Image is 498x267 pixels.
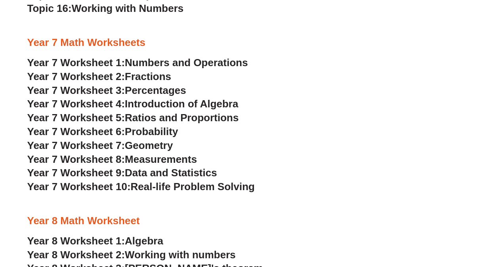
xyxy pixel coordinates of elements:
[125,139,173,151] span: Geometry
[27,214,471,228] h3: Year 8 Math Worksheet
[27,84,186,96] a: Year 7 Worksheet 3:Percentages
[125,153,197,165] span: Measurements
[27,112,239,124] a: Year 7 Worksheet 5:Ratios and Proportions
[125,71,171,82] span: Fractions
[27,71,171,82] a: Year 7 Worksheet 2:Fractions
[27,235,163,247] a: Year 8 Worksheet 1:Algebra
[130,181,254,193] span: Real-life Problem Solving
[72,2,183,14] span: Working with Numbers
[366,177,498,267] iframe: Chat Widget
[27,249,125,261] span: Year 8 Worksheet 2:
[27,126,178,137] a: Year 7 Worksheet 6:Probability
[27,153,197,165] a: Year 7 Worksheet 8:Measurements
[27,98,125,110] span: Year 7 Worksheet 4:
[27,181,131,193] span: Year 7 Worksheet 10:
[125,84,186,96] span: Percentages
[125,98,238,110] span: Introduction of Algebra
[125,57,248,69] span: Numbers and Operations
[27,167,217,179] a: Year 7 Worksheet 9:Data and Statistics
[27,139,125,151] span: Year 7 Worksheet 7:
[27,181,255,193] a: Year 7 Worksheet 10:Real-life Problem Solving
[27,167,125,179] span: Year 7 Worksheet 9:
[27,2,72,14] span: Topic 16:
[27,2,184,14] a: Topic 16:Working with Numbers
[27,57,125,69] span: Year 7 Worksheet 1:
[125,167,217,179] span: Data and Statistics
[125,249,236,261] span: Working with numbers
[27,98,239,110] a: Year 7 Worksheet 4:Introduction of Algebra
[27,84,125,96] span: Year 7 Worksheet 3:
[27,139,173,151] a: Year 7 Worksheet 7:Geometry
[125,112,239,124] span: Ratios and Proportions
[27,71,125,82] span: Year 7 Worksheet 2:
[27,112,125,124] span: Year 7 Worksheet 5:
[27,126,125,137] span: Year 7 Worksheet 6:
[27,57,248,69] a: Year 7 Worksheet 1:Numbers and Operations
[125,126,178,137] span: Probability
[125,235,163,247] span: Algebra
[27,153,125,165] span: Year 7 Worksheet 8:
[27,36,471,50] h3: Year 7 Math Worksheets
[27,235,125,247] span: Year 8 Worksheet 1:
[27,249,236,261] a: Year 8 Worksheet 2:Working with numbers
